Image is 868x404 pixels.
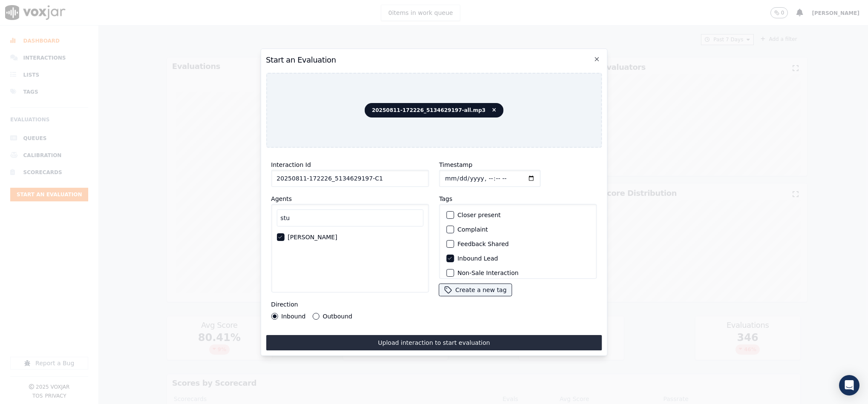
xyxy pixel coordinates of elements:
[439,161,472,168] label: Timestamp
[457,212,501,218] label: Closer present
[266,335,602,350] button: Upload interaction to start evaluation
[323,313,352,319] label: Outbound
[266,54,602,66] h2: Start an Evaluation
[457,255,498,261] label: Inbound Lead
[277,209,423,226] input: Search Agents...
[439,195,452,202] label: Tags
[457,241,508,247] label: Feedback Shared
[839,375,859,395] div: Open Intercom Messenger
[271,301,298,308] label: Direction
[271,195,292,202] label: Agents
[288,234,337,240] label: [PERSON_NAME]
[271,170,429,187] input: reference id, file name, etc
[457,270,518,276] label: Non-Sale Interaction
[439,284,511,296] button: Create a new tag
[271,161,311,168] label: Interaction Id
[365,103,504,117] span: 20250811-172226_5134629197-all.mp3
[457,226,488,232] label: Complaint
[281,313,306,319] label: Inbound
